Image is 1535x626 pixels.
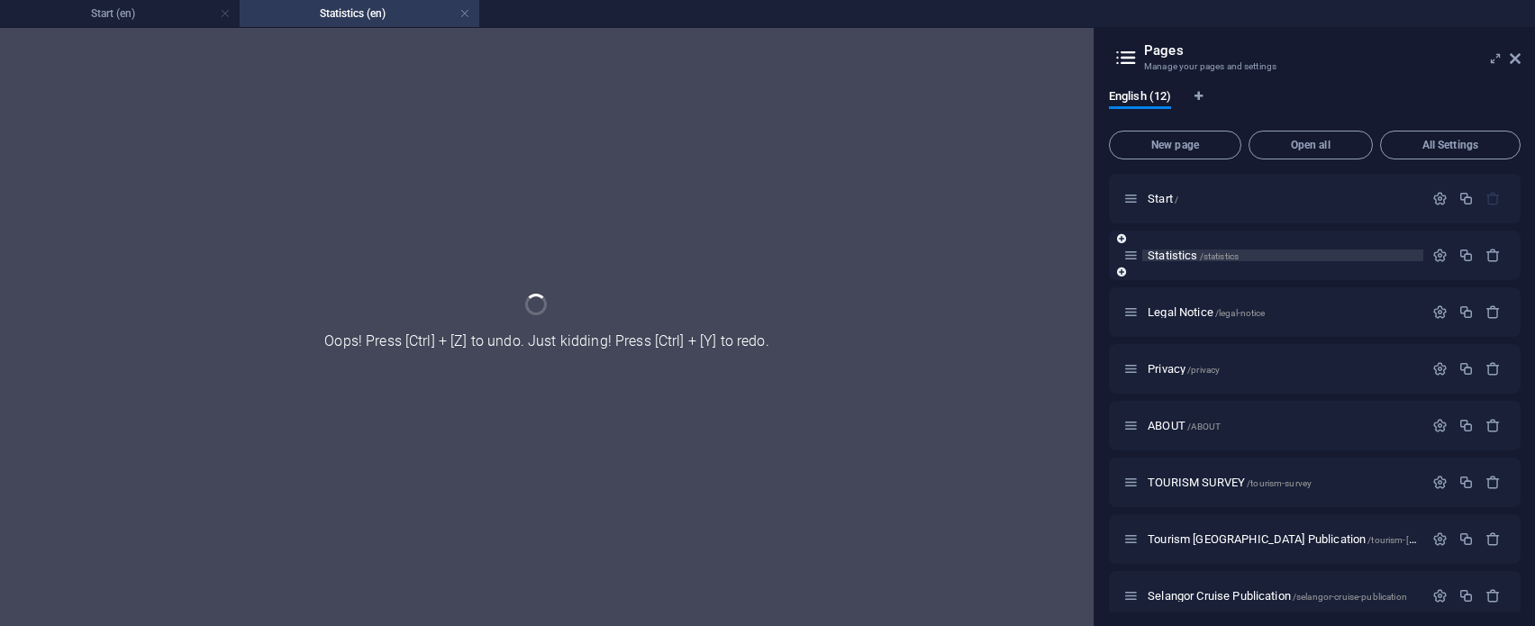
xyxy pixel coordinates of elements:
[1432,475,1448,490] div: Settings
[1142,533,1423,545] div: Tourism [GEOGRAPHIC_DATA] Publication/tourism-[GEOGRAPHIC_DATA]-publication
[1432,361,1448,377] div: Settings
[1117,140,1233,150] span: New page
[1485,475,1501,490] div: Remove
[1432,248,1448,263] div: Settings
[1458,248,1474,263] div: Duplicate
[1458,588,1474,603] div: Duplicate
[1293,592,1407,602] span: /selangor-cruise-publication
[1109,89,1521,123] div: Language Tabs
[1144,42,1521,59] h2: Pages
[1175,195,1178,204] span: /
[1485,531,1501,547] div: Remove
[1187,365,1220,375] span: /privacy
[1148,192,1178,205] span: Click to open page
[1458,475,1474,490] div: Duplicate
[1142,420,1423,431] div: ABOUT/ABOUT
[1148,305,1265,319] span: Legal Notice
[240,4,479,23] h4: Statistics (en)
[1432,531,1448,547] div: Settings
[1485,248,1501,263] div: Remove
[1485,304,1501,320] div: Remove
[1485,418,1501,433] div: Remove
[1142,363,1423,375] div: Privacy/privacy
[1142,476,1423,488] div: TOURISM SURVEY/tourism-survey
[1458,361,1474,377] div: Duplicate
[1148,249,1239,262] span: Click to open page
[1388,140,1512,150] span: All Settings
[1485,191,1501,206] div: The startpage cannot be deleted
[1142,249,1423,261] div: Statistics/statistics
[1485,361,1501,377] div: Remove
[1148,589,1407,603] span: Click to open page
[1432,418,1448,433] div: Settings
[1249,131,1373,159] button: Open all
[1458,191,1474,206] div: Duplicate
[1215,308,1266,318] span: /legal-notice
[1432,191,1448,206] div: Settings
[1148,362,1220,376] span: Click to open page
[1148,476,1312,489] span: Click to open page
[1432,304,1448,320] div: Settings
[1458,304,1474,320] div: Duplicate
[1144,59,1485,75] h3: Manage your pages and settings
[1380,131,1521,159] button: All Settings
[1142,590,1423,602] div: Selangor Cruise Publication/selangor-cruise-publication
[1142,193,1423,204] div: Start/
[1109,86,1171,111] span: English (12)
[1187,422,1221,431] span: /ABOUT
[1458,418,1474,433] div: Duplicate
[1142,306,1423,318] div: Legal Notice/legal-notice
[1109,131,1241,159] button: New page
[1148,419,1221,432] span: Click to open page
[1432,588,1448,603] div: Settings
[1485,588,1501,603] div: Remove
[1200,251,1240,261] span: /statistics
[1458,531,1474,547] div: Duplicate
[1247,478,1312,488] span: /tourism-survey
[1257,140,1365,150] span: Open all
